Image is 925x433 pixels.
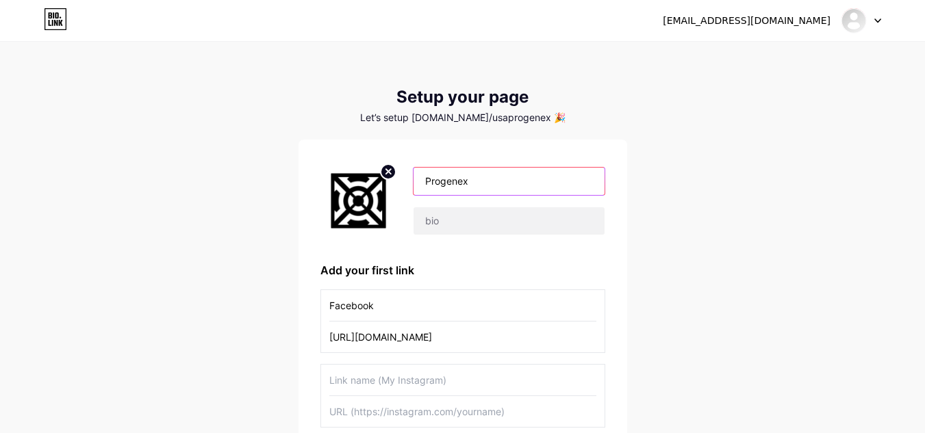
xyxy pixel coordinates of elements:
img: usaprogenex [841,8,867,34]
input: Your name [414,168,604,195]
div: Let’s setup [DOMAIN_NAME]/usaprogenex 🎉 [299,112,627,123]
input: Link name (My Instagram) [329,290,596,321]
div: [EMAIL_ADDRESS][DOMAIN_NAME] [663,14,831,28]
input: URL (https://instagram.com/yourname) [329,396,596,427]
div: Setup your page [299,88,627,107]
img: profile pic [320,161,397,240]
div: Add your first link [320,262,605,278]
input: Link name (My Instagram) [329,365,596,395]
input: bio [414,207,604,235]
input: URL (https://instagram.com/yourname) [329,322,596,352]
